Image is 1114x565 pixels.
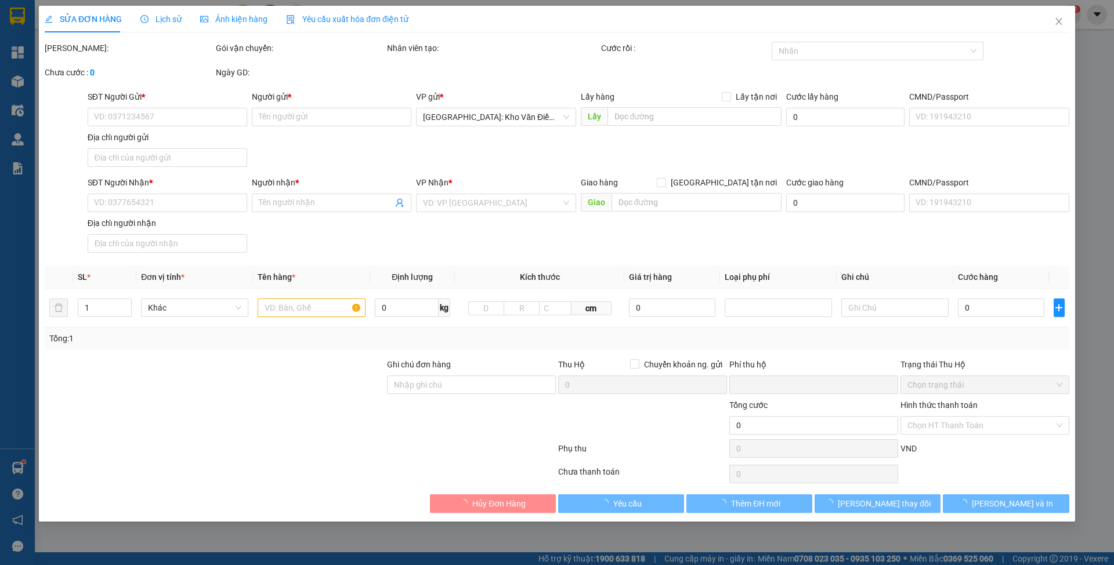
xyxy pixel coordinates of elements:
button: Hủy Đơn Hàng [430,494,556,513]
input: Ghi chú đơn hàng [387,376,556,394]
span: SỬA ĐƠN HÀNG [45,14,122,24]
input: VD: Bàn, Ghế [258,298,366,317]
span: Thêm ĐH mới [731,497,780,510]
div: Chưa cước : [45,66,214,79]
div: Phí thu hộ [729,358,898,376]
div: Cước rồi : [601,42,770,54]
input: Địa chỉ của người nhận [88,234,247,253]
button: Yêu cầu [558,494,684,513]
span: Yêu cầu [613,497,642,510]
span: picture [200,15,208,23]
button: [PERSON_NAME] và In [943,494,1069,513]
div: Nhân viên tạo: [387,42,599,54]
span: Thu Hộ [558,360,585,369]
div: Địa chỉ người gửi [88,131,247,144]
div: Chưa thanh toán [557,465,728,486]
span: Đơn vị tính [142,272,185,282]
span: Hà Nội: Kho Văn Điển Thanh Trì [424,108,569,126]
input: Cước giao hàng [786,194,905,212]
span: VND [900,444,917,453]
span: cm [572,301,611,315]
button: Close [1043,6,1075,38]
input: D [468,301,504,315]
span: Kích thước [520,272,560,282]
span: Chuyển khoản ng. gửi [639,358,727,371]
span: Khác [149,299,242,316]
span: Lấy [581,107,607,126]
span: kg [439,298,450,317]
span: Định lượng [392,272,433,282]
span: VP Nhận [417,178,449,187]
input: Dọc đường [612,193,782,212]
span: close [1054,17,1064,26]
span: Giá trị hàng [630,272,672,282]
th: Loại phụ phí [720,266,837,289]
div: Trạng thái Thu Hộ [900,358,1069,371]
img: icon [286,15,295,24]
span: loading [718,499,731,507]
div: Gói vận chuyển: [216,42,385,54]
label: Hình thức thanh toán [900,400,978,410]
button: delete [49,298,68,317]
div: Tổng: 1 [49,332,430,345]
button: [PERSON_NAME] thay đổi [815,494,941,513]
label: Cước giao hàng [786,178,844,187]
div: Người gửi [252,90,411,103]
div: SĐT Người Nhận [88,176,247,189]
button: plus [1054,298,1065,317]
span: [GEOGRAPHIC_DATA] tận nơi [666,176,782,189]
button: Thêm ĐH mới [686,494,812,513]
input: C [539,301,572,315]
span: Tên hàng [258,272,296,282]
div: Người nhận [252,176,411,189]
div: VP gửi [417,90,576,103]
label: Ghi chú đơn hàng [387,360,451,369]
span: SL [78,272,87,282]
span: loading [959,499,972,507]
input: R [504,301,540,315]
span: Lịch sử [140,14,182,24]
span: edit [45,15,53,23]
input: Cước lấy hàng [786,108,905,126]
span: Cước hàng [959,272,999,282]
input: Địa chỉ của người gửi [88,148,247,167]
span: plus [1054,303,1064,312]
label: Cước lấy hàng [786,92,838,101]
input: Dọc đường [607,107,782,126]
span: loading [601,499,613,507]
span: loading [825,499,838,507]
span: Lấy tận nơi [731,90,782,103]
span: Giao [581,193,612,212]
span: Lấy hàng [581,92,614,101]
span: Tổng cước [729,400,768,410]
span: Chọn trạng thái [907,376,1062,393]
span: clock-circle [140,15,149,23]
span: [PERSON_NAME] thay đổi [838,497,931,510]
div: SĐT Người Gửi [88,90,247,103]
div: CMND/Passport [909,90,1069,103]
input: Ghi Chú [841,298,949,317]
b: 0 [90,68,95,77]
div: Ngày GD: [216,66,385,79]
span: user-add [396,198,405,207]
div: Địa chỉ người nhận [88,217,247,229]
span: [PERSON_NAME] và In [972,497,1053,510]
div: [PERSON_NAME]: [45,42,214,54]
th: Ghi chú [837,266,953,289]
span: Giao hàng [581,178,618,187]
div: Phụ thu [557,442,728,462]
span: Hủy Đơn Hàng [472,497,526,510]
div: CMND/Passport [909,176,1069,189]
span: loading [460,499,472,507]
span: Yêu cầu xuất hóa đơn điện tử [286,14,408,24]
span: Ảnh kiện hàng [200,14,267,24]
